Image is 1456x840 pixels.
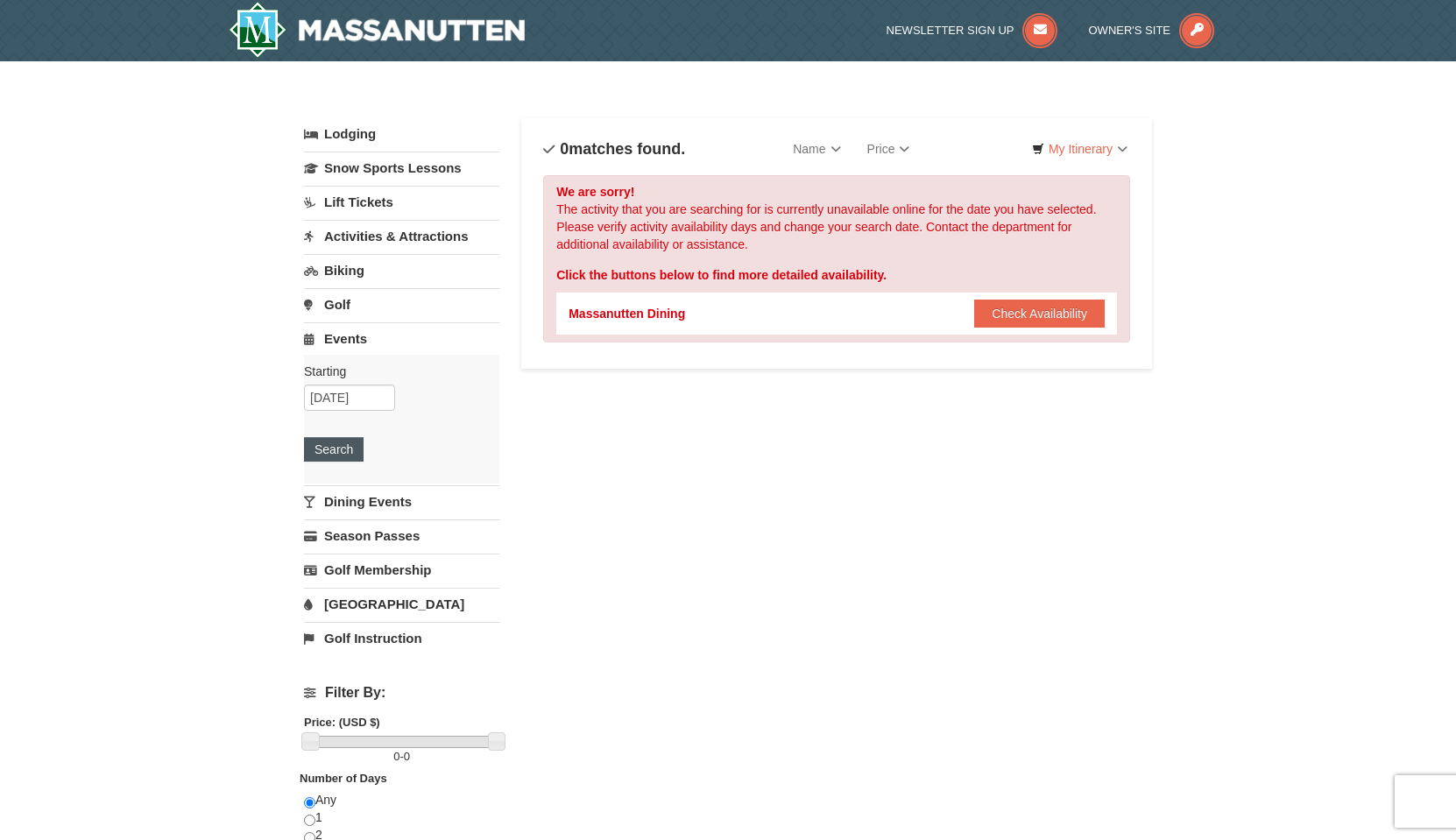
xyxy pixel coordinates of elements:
[304,322,499,355] a: Events
[304,685,499,701] h4: Filter By:
[556,185,634,199] strong: We are sorry!
[304,118,499,150] a: Lodging
[560,140,569,158] span: 0
[404,750,410,763] span: 0
[304,152,499,184] a: Snow Sports Lessons
[304,288,499,321] a: Golf
[304,588,499,620] a: [GEOGRAPHIC_DATA]
[304,485,499,518] a: Dining Events
[229,2,525,58] img: Massanutten Resort Logo
[229,2,525,58] a: Massanutten Resort
[887,24,1014,37] span: Newsletter Sign Up
[304,716,380,729] strong: Price: (USD $)
[887,24,1058,37] a: Newsletter Sign Up
[304,622,499,654] a: Golf Instruction
[556,266,1117,284] div: Click the buttons below to find more detailed availability.
[780,131,853,166] a: Name
[304,254,499,286] a: Biking
[854,131,923,166] a: Price
[1089,24,1215,37] a: Owner's Site
[569,305,685,322] div: Massanutten Dining
[543,175,1130,342] div: The activity that you are searching for is currently unavailable online for the date you have sel...
[304,748,499,766] label: -
[304,186,499,218] a: Lift Tickets
[304,363,486,380] label: Starting
[304,554,499,586] a: Golf Membership
[543,140,685,158] h4: matches found.
[300,772,387,785] strong: Number of Days
[304,220,499,252] a: Activities & Attractions
[1021,136,1139,162] a: My Itinerary
[974,300,1105,328] button: Check Availability
[393,750,399,763] span: 0
[1089,24,1171,37] span: Owner's Site
[304,437,364,462] button: Search
[304,519,499,552] a: Season Passes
